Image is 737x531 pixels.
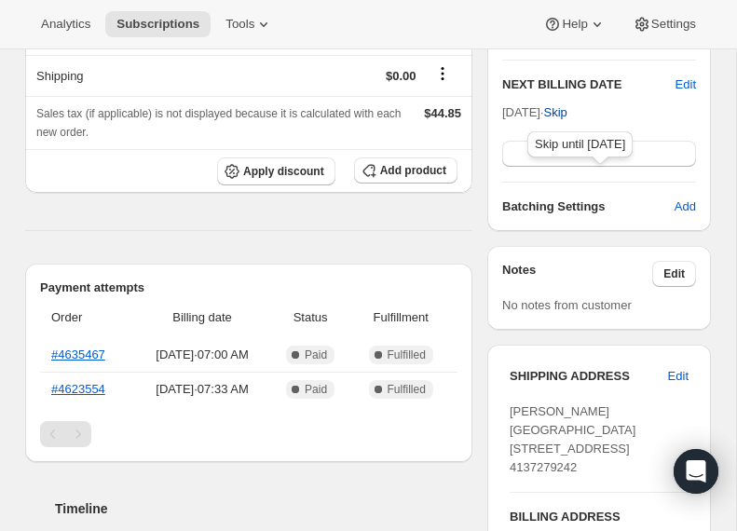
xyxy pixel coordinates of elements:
[502,105,567,119] span: [DATE] ·
[651,17,696,32] span: Settings
[502,261,652,287] h3: Notes
[355,308,446,327] span: Fulfillment
[676,75,696,94] button: Edit
[502,75,676,94] h2: NEXT BILLING DATE
[55,499,472,518] h2: Timeline
[40,421,457,447] nav: Pagination
[305,347,327,362] span: Paid
[36,107,402,139] span: Sales tax (if applicable) is not displayed because it is calculated with each new order.
[116,17,199,32] span: Subscriptions
[380,163,446,178] span: Add product
[674,449,718,494] div: Open Intercom Messenger
[30,11,102,37] button: Analytics
[243,164,324,179] span: Apply discount
[388,347,426,362] span: Fulfilled
[386,69,416,83] span: $0.00
[562,17,587,32] span: Help
[354,157,457,184] button: Add product
[675,197,696,216] span: Add
[217,157,335,185] button: Apply discount
[502,298,632,312] span: No notes from customer
[544,103,567,122] span: Skip
[657,361,700,391] button: Edit
[621,11,707,37] button: Settings
[225,17,254,32] span: Tools
[502,141,696,167] button: Order now
[40,279,457,297] h2: Payment attempts
[105,11,211,37] button: Subscriptions
[41,17,90,32] span: Analytics
[25,55,220,96] th: Shipping
[388,382,426,397] span: Fulfilled
[305,382,327,397] span: Paid
[51,347,105,361] a: #4635467
[571,146,627,161] span: Order now
[668,367,689,386] span: Edit
[214,11,284,37] button: Tools
[139,346,265,364] span: [DATE] · 07:00 AM
[510,367,668,386] h3: SHIPPING ADDRESS
[532,11,617,37] button: Help
[428,63,457,84] button: Shipping actions
[663,266,685,281] span: Edit
[424,106,461,120] span: $44.85
[277,308,345,327] span: Status
[40,297,133,338] th: Order
[139,380,265,399] span: [DATE] · 07:33 AM
[139,308,265,327] span: Billing date
[652,261,696,287] button: Edit
[510,508,689,526] h3: BILLING ADDRESS
[51,382,105,396] a: #4623554
[663,192,707,222] button: Add
[533,98,579,128] button: Skip
[510,404,635,474] span: [PERSON_NAME][GEOGRAPHIC_DATA][STREET_ADDRESS] 4137279242
[502,197,675,216] h6: Batching Settings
